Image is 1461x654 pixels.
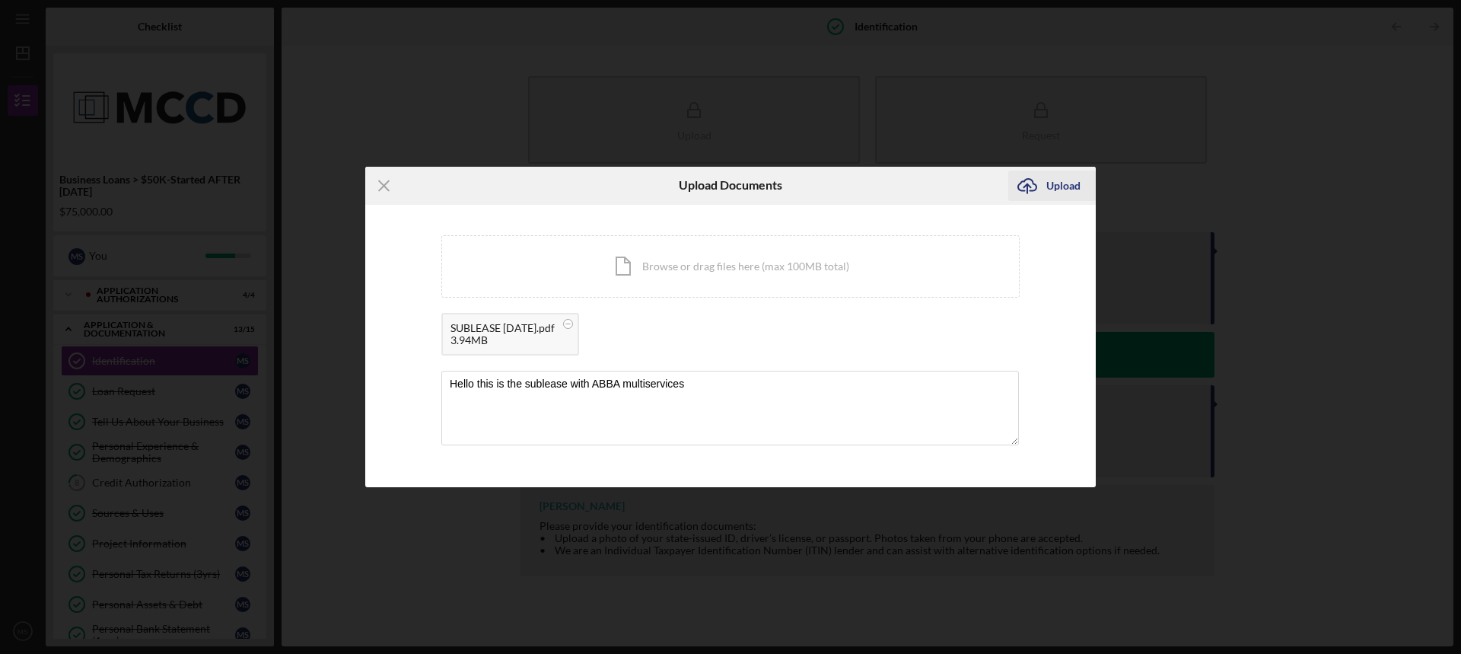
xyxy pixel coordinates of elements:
div: SUBLEASE [DATE].pdf [450,322,555,334]
div: Upload [1046,171,1081,201]
h6: Upload Documents [679,178,782,192]
textarea: Hello this is the sublease with ABBA multiservices [441,371,1019,445]
div: 3.94MB [450,334,555,346]
button: Upload [1008,171,1096,201]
